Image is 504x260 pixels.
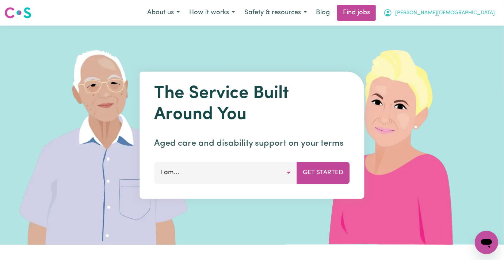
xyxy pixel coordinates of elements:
iframe: Button to launch messaging window [475,231,498,254]
img: Careseekers logo [4,6,31,19]
button: How it works [184,5,240,20]
button: About us [142,5,184,20]
a: Blog [312,5,334,21]
button: I am... [154,162,297,184]
button: My Account [379,5,500,20]
a: Find jobs [337,5,376,21]
button: Get Started [297,162,350,184]
p: Aged care and disability support on your terms [154,137,350,150]
button: Safety & resources [240,5,312,20]
h1: The Service Built Around You [154,83,350,125]
span: [PERSON_NAME][DEMOGRAPHIC_DATA] [395,9,495,17]
a: Careseekers logo [4,4,31,21]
